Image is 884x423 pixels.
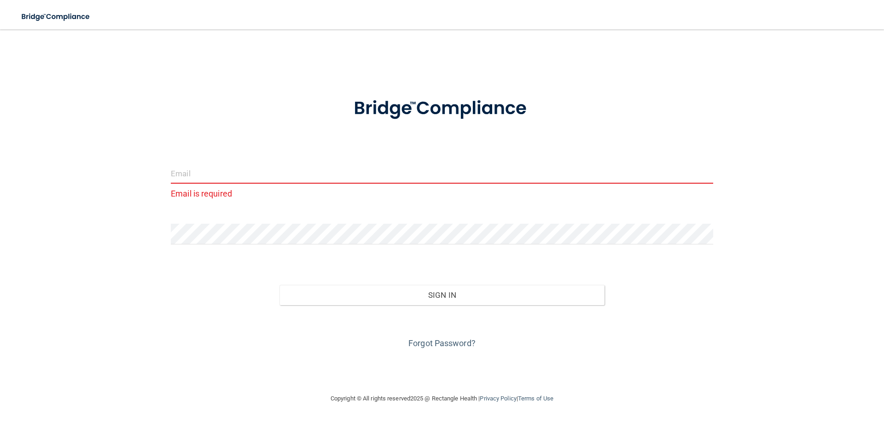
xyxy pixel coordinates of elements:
[518,395,553,402] a: Terms of Use
[408,338,476,348] a: Forgot Password?
[14,7,99,26] img: bridge_compliance_login_screen.278c3ca4.svg
[279,285,605,305] button: Sign In
[171,186,713,201] p: Email is required
[171,163,713,184] input: Email
[480,395,516,402] a: Privacy Policy
[335,85,549,133] img: bridge_compliance_login_screen.278c3ca4.svg
[274,384,610,413] div: Copyright © All rights reserved 2025 @ Rectangle Health | |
